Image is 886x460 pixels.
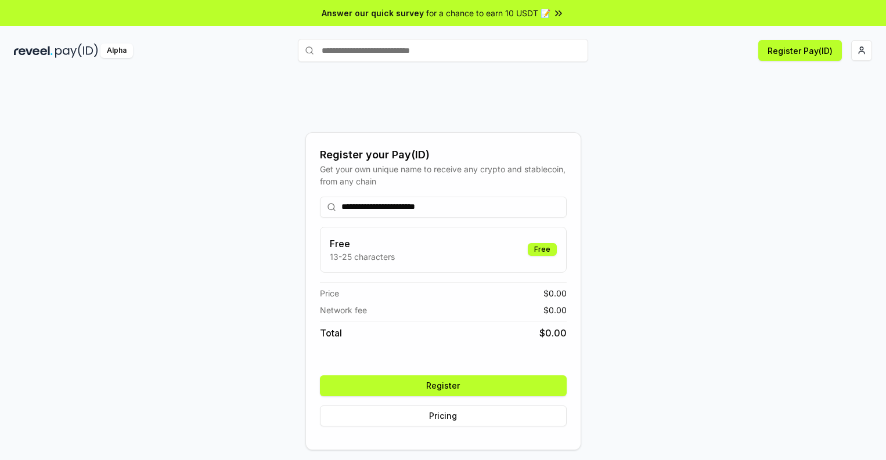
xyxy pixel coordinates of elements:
[100,44,133,58] div: Alpha
[320,163,567,187] div: Get your own unique name to receive any crypto and stablecoin, from any chain
[330,251,395,263] p: 13-25 characters
[758,40,842,61] button: Register Pay(ID)
[320,405,567,426] button: Pricing
[426,7,550,19] span: for a chance to earn 10 USDT 📝
[539,326,567,340] span: $ 0.00
[320,147,567,163] div: Register your Pay(ID)
[55,44,98,58] img: pay_id
[543,287,567,299] span: $ 0.00
[14,44,53,58] img: reveel_dark
[322,7,424,19] span: Answer our quick survey
[330,237,395,251] h3: Free
[320,326,342,340] span: Total
[320,287,339,299] span: Price
[528,243,557,256] div: Free
[320,304,367,316] span: Network fee
[543,304,567,316] span: $ 0.00
[320,375,567,396] button: Register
